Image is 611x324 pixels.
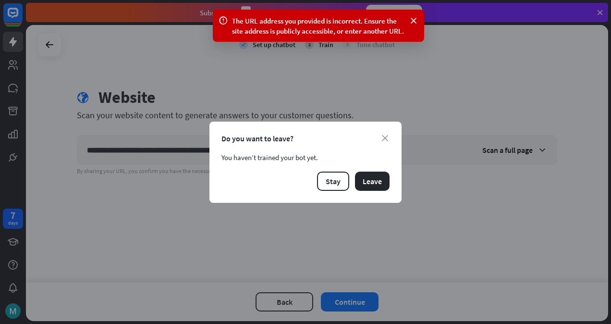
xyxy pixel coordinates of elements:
[221,134,390,143] div: Do you want to leave?
[232,16,405,36] div: The URL address you provided is incorrect. Ensure the site address is publicly accessible, or ent...
[382,135,388,141] i: close
[221,153,390,162] div: You haven’t trained your bot yet.
[8,4,37,33] button: Open LiveChat chat widget
[355,172,390,191] button: Leave
[317,172,349,191] button: Stay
